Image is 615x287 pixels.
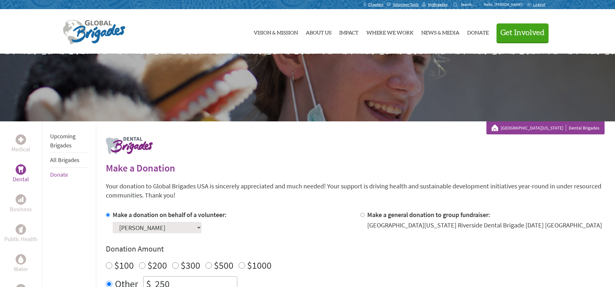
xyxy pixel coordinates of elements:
[18,166,23,172] img: Dental
[106,182,605,200] p: Your donation to Global Brigades USA is sincerely appreciated and much needed! Your support is dr...
[501,125,566,131] a: [GEOGRAPHIC_DATA][US_STATE]
[10,194,32,214] a: BusinessBusiness
[18,255,23,263] img: Water
[13,164,29,184] a: DentalDental
[428,2,447,7] span: MyBrigades
[421,15,459,48] a: News & Media
[500,29,545,37] span: Get Involved
[16,134,26,145] div: Medical
[4,224,37,244] a: Public HealthPublic Health
[367,221,602,230] div: [GEOGRAPHIC_DATA][US_STATE] Riverside Dental Brigade [DATE] [GEOGRAPHIC_DATA]
[306,15,331,48] a: About Us
[492,125,599,131] div: Dental Brigades
[339,15,358,48] a: Impact
[18,137,23,142] img: Medical
[18,197,23,202] img: Business
[10,205,32,214] p: Business
[11,145,30,154] p: Medical
[368,2,383,7] span: Chapters
[16,194,26,205] div: Business
[11,134,30,154] a: MedicalMedical
[367,211,490,219] label: Make a general donation to group fundraiser:
[63,20,125,45] img: Global Brigades Logo
[50,132,76,149] a: Upcoming Brigades
[14,254,28,274] a: WaterWater
[16,224,26,235] div: Public Health
[254,15,298,48] a: Vision & Mission
[526,2,545,7] a: Logout
[147,259,167,271] label: $200
[50,168,88,182] li: Donate
[13,175,29,184] p: Dental
[496,23,549,42] button: Get Involved
[247,259,272,271] label: $1000
[18,226,23,233] img: Public Health
[50,156,79,164] a: All Brigades
[16,164,26,175] div: Dental
[484,2,526,7] p: Hello, [PERSON_NAME]!
[533,2,545,7] span: Logout
[113,211,227,219] label: Make a donation on behalf of a volunteer:
[181,259,200,271] label: $300
[14,265,28,274] p: Water
[106,137,153,154] img: logo-dental.png
[106,244,605,254] h4: Donation Amount
[214,259,233,271] label: $500
[467,15,489,48] a: Donate
[4,235,37,244] p: Public Health
[114,259,134,271] label: $100
[393,2,419,7] span: Volunteer Tools
[50,171,68,178] a: Donate
[16,254,26,265] div: Water
[461,2,479,7] input: Search...
[50,153,88,168] li: All Brigades
[366,15,413,48] a: Where We Work
[50,129,88,153] li: Upcoming Brigades
[106,162,605,174] h2: Make a Donation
